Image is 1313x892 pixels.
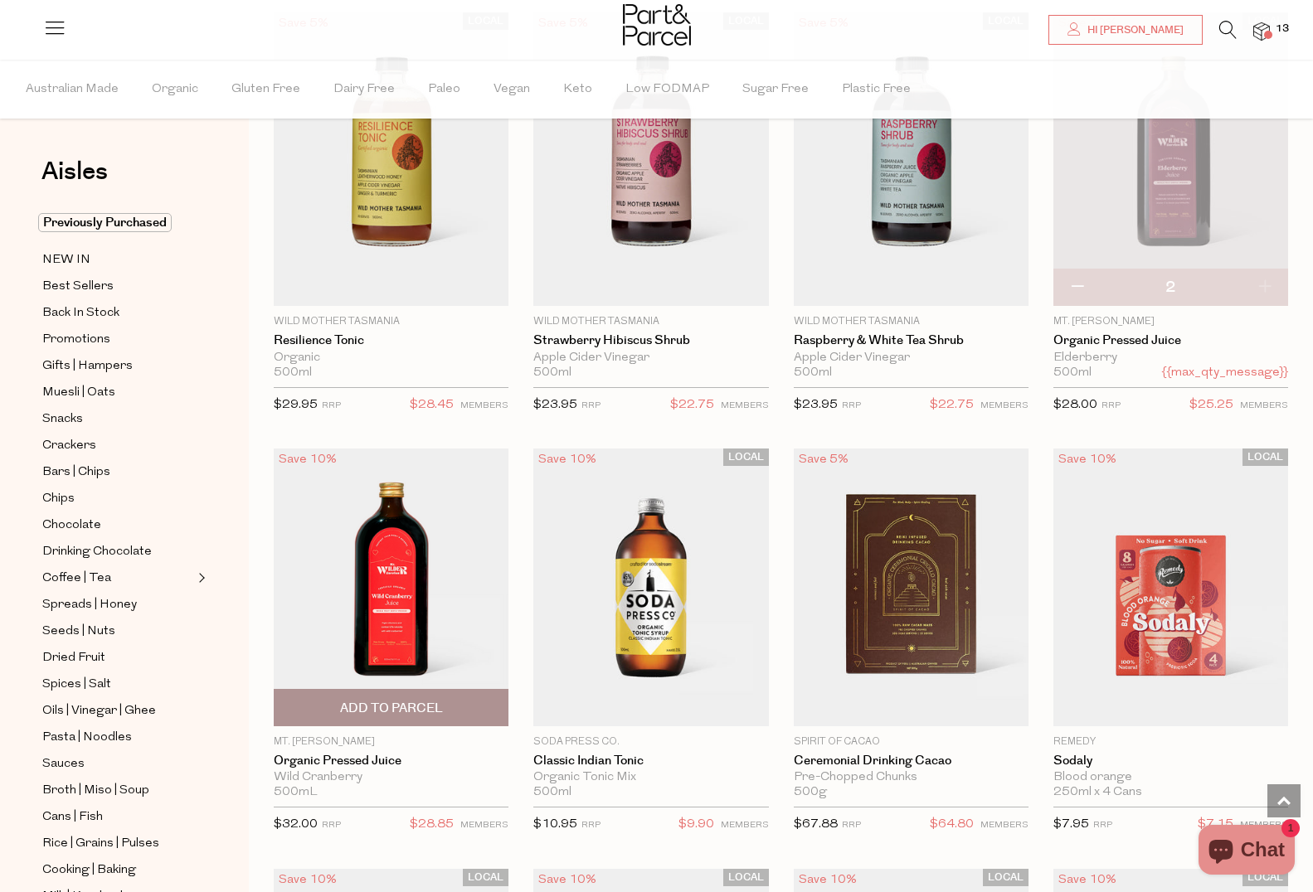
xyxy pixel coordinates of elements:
a: Cooking | Baking [42,860,193,880]
p: Spirit of Cacao [794,734,1029,749]
span: Coffee | Tea [42,569,111,589]
img: Organic Pressed Juice [274,448,508,725]
span: $25.25 [1189,395,1233,416]
span: Chips [42,489,75,509]
span: $28.00 [1053,399,1097,411]
span: Promotions [42,330,110,350]
p: Wild Mother Tasmania [533,314,768,329]
div: Save 10% [274,448,342,471]
a: Sodaly [1053,754,1288,768]
span: $22.75 [930,395,974,416]
div: Organic [274,351,508,366]
a: Chocolate [42,515,193,536]
span: 500ml [794,366,832,381]
img: Sodaly [1053,448,1288,725]
span: 500mL [274,785,318,800]
a: Crackers [42,435,193,456]
span: $23.95 [794,399,838,411]
span: Pasta | Noodles [42,728,132,748]
span: Australian Made [26,61,119,119]
div: Save 10% [794,869,862,891]
a: Promotions [42,329,193,350]
span: $67.88 [794,818,838,831]
span: Bars | Chips [42,463,110,482]
span: Sugar Free [742,61,809,119]
p: Wild Mother Tasmania [794,314,1029,329]
inbox-online-store-chat: Shopify online store chat [1194,825,1300,879]
span: Dried Fruit [42,648,105,668]
span: Snacks [42,410,83,429]
small: RRP [842,401,861,410]
span: $22.75 [670,395,714,416]
img: Ceremonial Drinking Cacao [794,448,1029,725]
span: LOCAL [463,869,508,886]
span: LOCAL [983,869,1029,886]
a: Cans | Fish [42,807,193,827]
small: RRP [581,401,601,410]
span: 13 [1272,22,1293,36]
span: $29.95 [274,399,318,411]
small: MEMBERS [980,821,1029,830]
small: MEMBERS [1240,821,1288,830]
span: $7.95 [1053,818,1089,831]
a: Snacks [42,409,193,429]
p: Mt. [PERSON_NAME] [1053,314,1288,329]
a: 13 [1253,22,1270,40]
img: Strawberry Hibiscus Shrub [533,12,768,306]
div: Save 10% [1053,869,1121,891]
a: Ceremonial Drinking Cacao [794,754,1029,768]
div: Save 10% [274,869,342,891]
small: MEMBERS [721,821,769,830]
a: Coffee | Tea [42,568,193,589]
a: NEW IN [42,250,193,270]
small: MEMBERS [460,821,508,830]
span: {{max_qty_message}} [1161,366,1288,381]
span: Organic [152,61,198,119]
a: Chips [42,488,193,509]
small: RRP [1101,401,1121,410]
span: Crackers [42,436,96,456]
span: Oils | Vinegar | Ghee [42,701,156,721]
a: Strawberry Hibiscus Shrub [533,333,768,348]
a: Previously Purchased [42,213,193,233]
span: LOCAL [723,448,769,466]
span: Cooking | Baking [42,860,136,880]
span: Dairy Free [333,61,395,119]
a: Muesli | Oats [42,382,193,403]
span: 500ml [274,366,312,381]
span: $64.80 [930,814,974,836]
a: Aisles [41,159,108,201]
span: Previously Purchased [38,213,172,232]
span: 250ml x 4 Cans [1053,785,1142,800]
div: Apple Cider Vinegar [794,351,1029,366]
span: Cans | Fish [42,807,103,827]
button: Expand/Collapse Coffee | Tea [194,568,206,588]
div: Organic Tonic Mix [533,770,768,785]
a: Drinking Chocolate [42,541,193,562]
span: 500ml [533,366,571,381]
a: Gifts | Hampers [42,356,193,376]
span: Rice | Grains | Pulses [42,834,159,854]
a: Organic Pressed Juice [274,754,508,768]
small: RRP [322,821,341,830]
a: Spices | Salt [42,674,193,695]
img: Part&Parcel [623,4,691,46]
span: Low FODMAP [625,61,709,119]
span: Chocolate [42,516,101,536]
a: Resilience Tonic [274,333,508,348]
span: Spreads | Honey [42,595,137,615]
span: Seeds | Nuts [42,622,115,642]
div: Save 5% [794,448,853,471]
div: Blood orange [1053,770,1288,785]
span: $28.85 [410,814,454,836]
a: Dried Fruit [42,647,193,668]
img: Organic Pressed Juice [1053,12,1288,306]
p: Soda Press Co. [533,734,768,749]
span: 500ml [533,785,571,800]
img: Resilience Tonic [274,12,508,306]
span: Aisles [41,153,108,190]
small: MEMBERS [721,401,769,410]
span: Drinking Chocolate [42,542,152,562]
p: Remedy [1053,734,1288,749]
a: Oils | Vinegar | Ghee [42,701,193,721]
